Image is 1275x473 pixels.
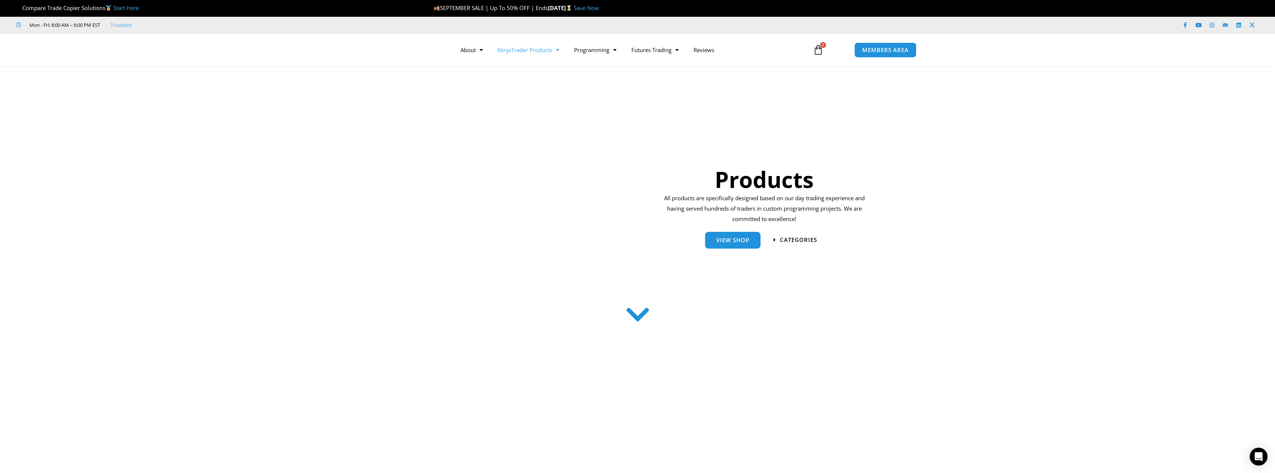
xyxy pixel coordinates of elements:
a: categories [774,237,817,243]
a: Futures Trading [624,41,686,58]
a: 0 [802,39,835,61]
div: Open Intercom Messenger [1250,448,1268,466]
span: Mon - Fri: 8:00 AM – 6:00 PM EST [28,20,100,29]
a: About [453,41,490,58]
a: Programming [567,41,624,58]
a: MEMBERS AREA [854,42,917,58]
span: 0 [820,42,826,48]
nav: Menu [453,41,804,58]
img: LogoAI | Affordable Indicators – NinjaTrader [358,36,439,63]
img: 🏆 [16,5,22,11]
strong: [DATE] [548,4,574,12]
span: categories [780,237,817,243]
h1: Products [662,164,867,195]
a: Save Now [574,4,599,12]
img: 🍂 [434,5,440,11]
a: Trustpilot [111,20,132,29]
img: ProductsSection scaled | Affordable Indicators – NinjaTrader [424,103,621,292]
a: View Shop [705,232,761,249]
a: Reviews [686,41,722,58]
a: Start Here [113,4,139,12]
span: Compare Trade Copier Solutions [16,4,139,12]
a: NinjaTrader Products [490,41,567,58]
span: MEMBERS AREA [862,47,909,53]
p: All products are specifically designed based on our day trading experience and having served hund... [662,193,867,224]
img: ⌛ [566,5,572,11]
span: View Shop [716,237,749,243]
img: 🥇 [106,5,111,11]
span: SEPTEMBER SALE | Up To 50% OFF | Ends [434,4,548,12]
